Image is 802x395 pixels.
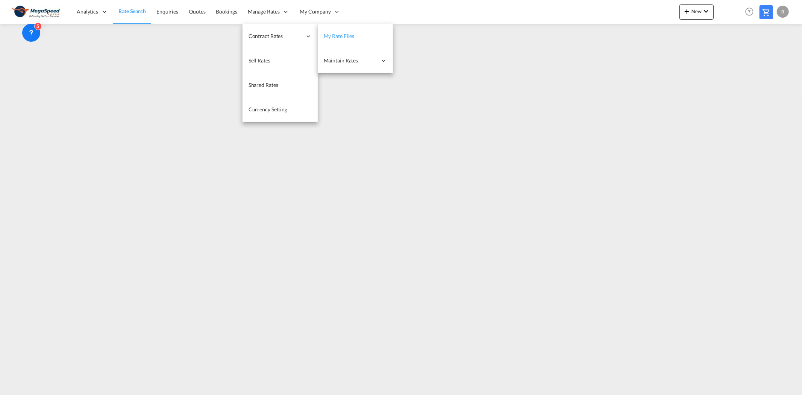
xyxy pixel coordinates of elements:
md-icon: icon-chevron-down [702,7,711,16]
div: Maintain Rates [318,49,393,73]
span: Enquiries [156,8,178,15]
div: R [777,6,789,18]
div: Help [743,5,760,19]
span: Quotes [189,8,205,15]
md-icon: icon-plus 400-fg [682,7,691,16]
span: Help [743,5,756,18]
span: Maintain Rates [324,57,377,64]
a: Currency Setting [243,97,318,122]
span: Sell Rates [249,57,270,64]
a: Sell Rates [243,49,318,73]
span: Manage Rates [248,8,280,15]
span: New [682,8,711,14]
a: Shared Rates [243,73,318,97]
a: My Rate Files [318,24,393,49]
span: Currency Setting [249,106,287,112]
span: Bookings [216,8,237,15]
span: My Rate Files [324,33,355,39]
button: icon-plus 400-fgNewicon-chevron-down [679,5,714,20]
span: My Company [300,8,331,15]
div: Contract Rates [243,24,318,49]
span: Analytics [77,8,98,15]
span: Contract Rates [249,32,302,40]
img: ad002ba0aea611eda5429768204679d3.JPG [11,3,62,20]
span: Rate Search [118,8,146,14]
span: Shared Rates [249,82,278,88]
